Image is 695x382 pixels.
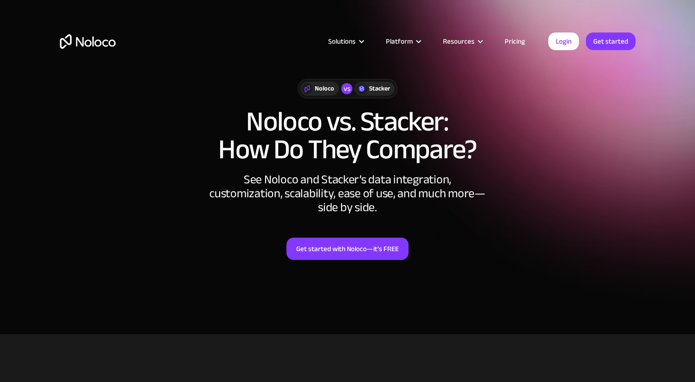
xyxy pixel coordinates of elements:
[317,35,374,47] div: Solutions
[60,108,636,163] h1: Noloco vs. Stacker: How Do They Compare?
[493,35,537,47] a: Pricing
[374,35,431,47] div: Platform
[386,35,413,47] div: Platform
[60,34,116,49] a: home
[208,173,487,214] div: See Noloco and Stacker’s data integration, customization, scalability, ease of use, and much more...
[443,35,474,47] div: Resources
[328,35,356,47] div: Solutions
[548,32,579,50] a: Login
[431,35,493,47] div: Resources
[286,238,409,260] a: Get started with Noloco—it’s FREE
[315,84,334,94] div: Noloco
[586,32,636,50] a: Get started
[341,83,352,94] div: vs
[369,84,390,94] div: Stacker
